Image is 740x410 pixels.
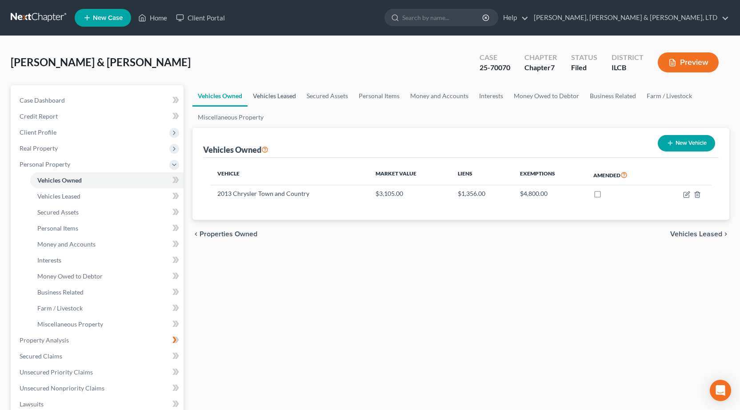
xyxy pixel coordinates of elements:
[37,240,96,248] span: Money and Accounts
[658,135,715,151] button: New Vehicle
[12,332,184,348] a: Property Analysis
[30,172,184,188] a: Vehicles Owned
[30,220,184,236] a: Personal Items
[612,63,644,73] div: ILCB
[513,165,586,185] th: Exemptions
[529,10,729,26] a: [PERSON_NAME], [PERSON_NAME] & [PERSON_NAME], LTD
[37,224,78,232] span: Personal Items
[11,56,191,68] span: [PERSON_NAME] & [PERSON_NAME]
[210,165,368,185] th: Vehicle
[37,288,84,296] span: Business Related
[192,231,257,238] button: chevron_left Properties Owned
[20,400,44,408] span: Lawsuits
[451,165,513,185] th: Liens
[368,185,451,202] td: $3,105.00
[93,15,123,21] span: New Case
[513,185,586,202] td: $4,800.00
[670,231,722,238] span: Vehicles Leased
[192,85,248,107] a: Vehicles Owned
[586,165,658,185] th: Amended
[710,380,731,401] div: Open Intercom Messenger
[37,320,103,328] span: Miscellaneous Property
[192,231,200,238] i: chevron_left
[12,380,184,396] a: Unsecured Nonpriority Claims
[20,336,69,344] span: Property Analysis
[30,204,184,220] a: Secured Assets
[722,231,729,238] i: chevron_right
[192,107,269,128] a: Miscellaneous Property
[641,85,697,107] a: Farm / Livestock
[353,85,405,107] a: Personal Items
[134,10,172,26] a: Home
[524,52,557,63] div: Chapter
[37,304,83,312] span: Farm / Livestock
[37,176,82,184] span: Vehicles Owned
[20,112,58,120] span: Credit Report
[12,348,184,364] a: Secured Claims
[612,52,644,63] div: District
[30,284,184,300] a: Business Related
[12,364,184,380] a: Unsecured Priority Claims
[499,10,528,26] a: Help
[551,63,555,72] span: 7
[405,85,474,107] a: Money and Accounts
[37,256,61,264] span: Interests
[301,85,353,107] a: Secured Assets
[20,368,93,376] span: Unsecured Priority Claims
[20,160,70,168] span: Personal Property
[37,192,80,200] span: Vehicles Leased
[451,185,513,202] td: $1,356.00
[480,52,510,63] div: Case
[20,96,65,104] span: Case Dashboard
[20,352,62,360] span: Secured Claims
[368,165,451,185] th: Market Value
[480,63,510,73] div: 25-70070
[30,316,184,332] a: Miscellaneous Property
[571,52,597,63] div: Status
[670,231,729,238] button: Vehicles Leased chevron_right
[30,268,184,284] a: Money Owed to Debtor
[12,108,184,124] a: Credit Report
[248,85,301,107] a: Vehicles Leased
[474,85,508,107] a: Interests
[20,384,104,392] span: Unsecured Nonpriority Claims
[30,188,184,204] a: Vehicles Leased
[402,9,484,26] input: Search by name...
[20,144,58,152] span: Real Property
[30,236,184,252] a: Money and Accounts
[20,128,56,136] span: Client Profile
[37,272,103,280] span: Money Owed to Debtor
[658,52,719,72] button: Preview
[524,63,557,73] div: Chapter
[200,231,257,238] span: Properties Owned
[172,10,229,26] a: Client Portal
[12,92,184,108] a: Case Dashboard
[30,252,184,268] a: Interests
[210,185,368,202] td: 2013 Chrysler Town and Country
[203,144,268,155] div: Vehicles Owned
[584,85,641,107] a: Business Related
[508,85,584,107] a: Money Owed to Debtor
[30,300,184,316] a: Farm / Livestock
[37,208,79,216] span: Secured Assets
[571,63,597,73] div: Filed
